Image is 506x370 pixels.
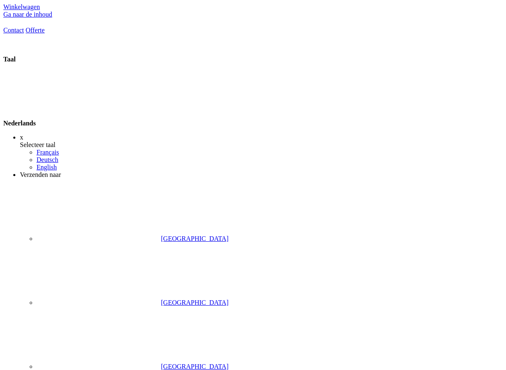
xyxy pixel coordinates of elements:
a: Français [36,149,59,156]
a: Contact [3,27,24,34]
a: Deutsch [36,156,58,163]
a: English [36,164,57,171]
span: Nederlands [3,120,36,127]
a: [GEOGRAPHIC_DATA] [36,299,229,306]
a: Ga naar de inhoud [3,11,52,18]
span: Taal [3,56,16,63]
div: Selecteer taal [20,141,503,149]
div: x [20,134,503,141]
a: [GEOGRAPHIC_DATA] [36,235,229,242]
a: Offerte [26,27,45,34]
a: [GEOGRAPHIC_DATA] [36,363,229,370]
div: Verzenden naar [20,171,503,179]
a: Winkelwagen [3,3,40,10]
